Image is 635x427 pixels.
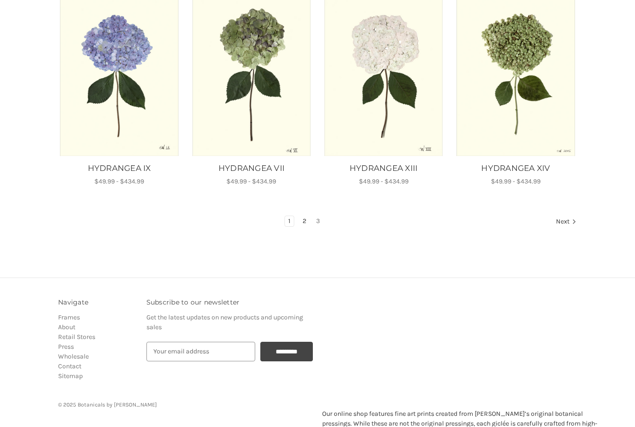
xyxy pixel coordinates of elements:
a: Next [553,217,576,229]
a: Wholesale [58,353,89,361]
span: $49.99 - $434.99 [94,178,144,186]
a: Page 2 of 3 [299,217,310,227]
span: $49.99 - $434.99 [491,178,541,186]
span: $49.99 - $434.99 [359,178,409,186]
a: HYDRANGEA IX, Price range from $49.99 to $434.99 [58,163,180,175]
a: Contact [58,363,81,371]
span: $49.99 - $434.99 [226,178,276,186]
h3: Navigate [58,298,137,308]
a: Sitemap [58,373,83,380]
a: HYDRANGEA VII, Price range from $49.99 to $434.99 [190,163,312,175]
a: About [58,324,75,332]
a: HYDRANGEA XIV, Price range from $49.99 to $434.99 [455,163,577,175]
a: Page 1 of 3 [285,217,294,227]
nav: pagination [58,216,577,229]
a: Page 3 of 3 [313,217,323,227]
a: HYDRANGEA XIII, Price range from $49.99 to $434.99 [323,163,445,175]
a: Retail Stores [58,333,95,341]
a: Frames [58,314,80,322]
input: Your email address [146,342,255,362]
h3: Subscribe to our newsletter [146,298,313,308]
p: Get the latest updates on new products and upcoming sales [146,313,313,332]
p: © 2025 Botanicals by [PERSON_NAME] [58,401,577,409]
a: Press [58,343,74,351]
